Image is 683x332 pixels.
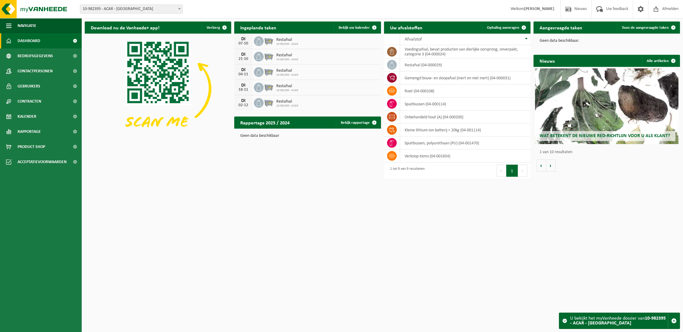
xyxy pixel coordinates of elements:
a: Bekijk uw kalender [334,21,380,34]
td: restafval (04-000029) [400,58,530,71]
td: kleine lithium-ion batterij < 20kg (04-001114) [400,123,530,136]
span: Verberg [207,26,220,30]
button: Volgende [546,159,556,172]
h2: Ingeplande taken [234,21,282,33]
span: Restafval [276,99,298,104]
span: Toon de aangevraagde taken [622,26,669,30]
button: Next [518,165,527,177]
a: Wat betekent de nieuwe RED-richtlijn voor u als klant? [535,68,679,144]
span: Bedrijfsgegevens [18,48,53,64]
span: Contracten [18,94,41,109]
img: WB-2500-GAL-GY-01 [264,82,274,92]
span: Dashboard [18,33,40,48]
h2: Aangevraagde taken [534,21,588,33]
div: 18-11 [237,88,249,92]
h2: Rapportage 2025 / 2024 [234,117,296,128]
h2: Download nu de Vanheede+ app! [85,21,166,33]
h2: Nieuws [534,55,561,67]
a: Toon de aangevraagde taken [617,21,679,34]
div: 1 tot 9 van 9 resultaten [387,164,425,177]
span: Navigatie [18,18,36,33]
td: onbehandeld hout (A) (04-000200) [400,110,530,123]
img: WB-2500-GAL-GY-01 [264,35,274,46]
p: 1 van 10 resultaten [540,150,677,154]
div: DI [237,83,249,88]
div: DI [237,98,249,103]
span: Restafval [276,68,298,73]
a: Ophaling aanvragen [482,21,530,34]
td: spuitbussen (04-000114) [400,97,530,110]
button: Vorige [537,159,546,172]
button: Previous [497,165,506,177]
span: Acceptatievoorwaarden [18,154,67,169]
span: Afvalstof [405,37,422,42]
span: 10-982395 - ACAR [276,42,298,46]
span: 10-982395 - ACAR [276,89,298,92]
div: DI [237,52,249,57]
span: Restafval [276,84,298,89]
div: DI [237,67,249,72]
h2: Uw afvalstoffen [384,21,429,33]
td: roet (04-000108) [400,84,530,97]
a: Alle artikelen [642,55,679,67]
div: 07-10 [237,41,249,46]
img: WB-2500-GAL-GY-01 [264,66,274,77]
img: WB-2500-GAL-GY-01 [264,51,274,61]
button: 1 [506,165,518,177]
span: 10-982395 - ACAR - SINT-NIKLAAS [80,5,183,14]
a: Bekijk rapportage [336,117,380,129]
img: Download de VHEPlus App [85,34,231,143]
td: gemengd bouw- en sloopafval (inert en niet inert) (04-000031) [400,71,530,84]
p: Geen data beschikbaar [240,134,375,138]
span: Ophaling aanvragen [487,26,519,30]
span: Product Shop [18,139,45,154]
img: WB-2500-GAL-GY-01 [264,97,274,107]
iframe: chat widget [3,319,101,332]
span: Contactpersonen [18,64,53,79]
div: DI [237,37,249,41]
span: Rapportage [18,124,41,139]
strong: 10-982395 - ACAR - [GEOGRAPHIC_DATA] [570,316,666,326]
div: 21-10 [237,57,249,61]
span: 10-982395 - ACAR [276,58,298,61]
td: voedingsafval, bevat producten van dierlijke oorsprong, onverpakt, categorie 3 (04-000024) [400,45,530,58]
span: Restafval [276,38,298,42]
span: 10-982395 - ACAR [276,104,298,108]
div: 04-11 [237,72,249,77]
span: Restafval [276,53,298,58]
span: 10-982395 - ACAR - SINT-NIKLAAS [80,5,182,13]
strong: [PERSON_NAME] [524,7,554,11]
span: Wat betekent de nieuwe RED-richtlijn voor u als klant? [540,133,670,138]
td: spuitbussen, polyurethaan (PU) (04-001470) [400,136,530,150]
span: Bekijk uw kalender [339,26,370,30]
p: Geen data beschikbaar. [540,39,674,43]
button: Verberg [202,21,231,34]
div: 02-12 [237,103,249,107]
td: verkoop items (04-001834) [400,150,530,163]
div: U bekijkt het myVanheede dossier van [570,313,668,329]
span: Gebruikers [18,79,40,94]
span: Kalender [18,109,36,124]
span: 10-982395 - ACAR [276,73,298,77]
